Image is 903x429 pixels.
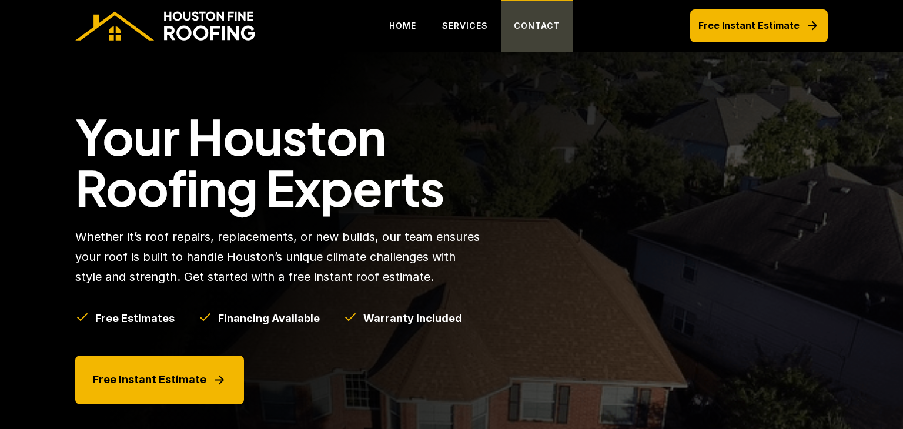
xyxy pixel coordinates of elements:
[363,311,462,326] h5: Warranty Included
[75,227,483,287] p: Whether it’s roof repairs, replacements, or new builds, our team ensures your roof is built to ha...
[93,371,206,389] p: Free Instant Estimate
[75,356,244,404] a: Free Instant Estimate
[95,311,175,326] h5: Free Estimates
[442,19,488,33] p: SERVICES
[514,19,560,33] p: CONTACT
[218,311,320,326] h5: Financing Available
[698,18,800,33] p: Free Instant Estimate
[389,19,416,33] p: HOME
[75,110,549,213] h1: Your Houston Roofing Experts
[690,9,828,42] a: Free Instant Estimate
